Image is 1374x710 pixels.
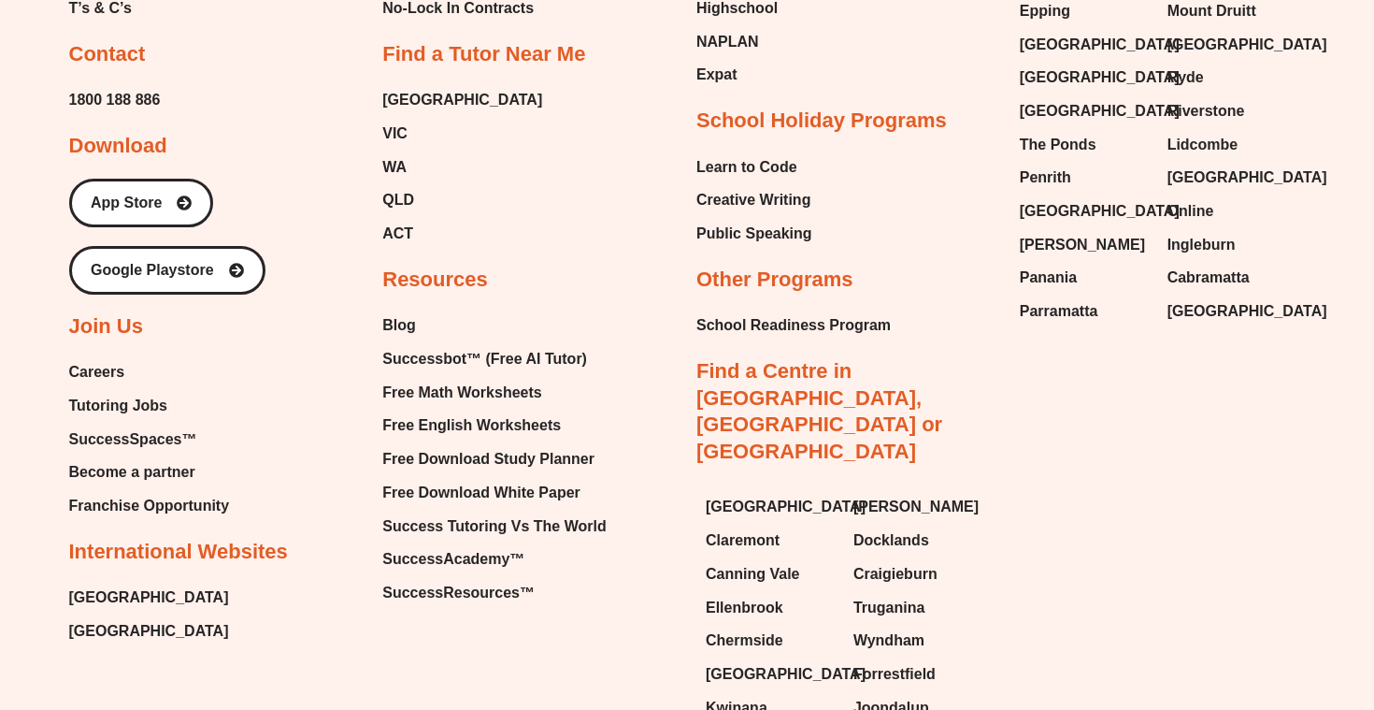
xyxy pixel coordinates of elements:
span: ACT [382,220,413,248]
a: Successbot™ (Free AI Tutor) [382,345,606,373]
a: App Store [69,179,213,227]
span: NAPLAN [696,28,759,56]
a: WA [382,153,542,181]
a: Claremont [706,527,835,555]
a: SuccessSpaces™ [69,426,230,454]
span: Become a partner [69,458,195,486]
a: Ryde [1167,64,1296,92]
span: Penrith [1020,164,1071,192]
a: SuccessAcademy™ [382,545,606,573]
a: [GEOGRAPHIC_DATA] [382,86,542,114]
a: Panania [1020,264,1149,292]
a: [GEOGRAPHIC_DATA] [1020,197,1149,225]
a: [GEOGRAPHIC_DATA] [1167,164,1296,192]
a: Truganina [853,594,982,622]
a: Become a partner [69,458,230,486]
a: Docklands [853,527,982,555]
span: VIC [382,120,408,148]
a: [GEOGRAPHIC_DATA] [1167,297,1296,326]
a: [GEOGRAPHIC_DATA] [706,493,835,521]
span: [GEOGRAPHIC_DATA] [706,493,866,521]
h2: International Websites [69,539,288,566]
a: The Ponds [1020,131,1149,159]
span: Ellenbrook [706,594,783,622]
a: Riverstone [1167,97,1296,125]
a: Google Playstore [69,246,265,295]
span: App Store [91,196,162,210]
span: SuccessResources™ [382,579,535,607]
a: [GEOGRAPHIC_DATA] [1167,31,1296,59]
span: Careers [69,358,125,386]
span: Franchise Opportunity [69,492,230,520]
span: Cabramatta [1167,264,1250,292]
a: Public Speaking [696,220,812,248]
a: Craigieburn [853,560,982,588]
a: Success Tutoring Vs The World [382,513,606,541]
span: WA [382,153,407,181]
a: Careers [69,358,230,386]
span: Free Download White Paper [382,479,580,507]
span: QLD [382,186,414,214]
a: [GEOGRAPHIC_DATA] [69,617,229,645]
a: Lidcombe [1167,131,1296,159]
span: Free Download Study Planner [382,445,594,473]
span: Wyndham [853,627,924,655]
a: Free Download White Paper [382,479,606,507]
span: Claremont [706,527,780,555]
a: VIC [382,120,542,148]
span: [GEOGRAPHIC_DATA] [69,584,229,612]
a: Cabramatta [1167,264,1296,292]
span: SuccessAcademy™ [382,545,524,573]
h2: Join Us [69,313,143,341]
span: Free Math Worksheets [382,379,541,407]
a: Free English Worksheets [382,412,606,440]
a: QLD [382,186,542,214]
span: Craigieburn [853,560,937,588]
a: [GEOGRAPHIC_DATA] [706,660,835,688]
span: [GEOGRAPHIC_DATA] [1167,31,1327,59]
a: [PERSON_NAME] [853,493,982,521]
span: Online [1167,197,1214,225]
a: Canning Vale [706,560,835,588]
span: Chermside [706,627,783,655]
span: Expat [696,61,737,89]
a: Free Math Worksheets [382,379,606,407]
span: Parramatta [1020,297,1098,326]
iframe: Chat Widget [1053,499,1374,710]
span: [GEOGRAPHIC_DATA] [1020,31,1180,59]
a: Parramatta [1020,297,1149,326]
span: [GEOGRAPHIC_DATA] [1020,97,1180,125]
span: [PERSON_NAME] [853,493,979,521]
span: Canning Vale [706,560,799,588]
a: Wyndham [853,627,982,655]
h2: Resources [382,267,488,294]
span: Ryde [1167,64,1204,92]
span: Docklands [853,527,929,555]
a: Tutoring Jobs [69,392,230,420]
a: SuccessResources™ [382,579,606,607]
a: Find a Centre in [GEOGRAPHIC_DATA], [GEOGRAPHIC_DATA] or [GEOGRAPHIC_DATA] [696,359,942,463]
span: Riverstone [1167,97,1245,125]
span: Learn to Code [696,153,797,181]
span: Successbot™ (Free AI Tutor) [382,345,587,373]
span: 1800 188 886 [69,86,161,114]
span: Creative Writing [696,186,810,214]
a: Ingleburn [1167,231,1296,259]
span: Lidcombe [1167,131,1238,159]
h2: Contact [69,41,146,68]
a: Chermside [706,627,835,655]
a: [PERSON_NAME] [1020,231,1149,259]
h2: Find a Tutor Near Me [382,41,585,68]
span: Truganina [853,594,924,622]
span: [GEOGRAPHIC_DATA] [1167,164,1327,192]
a: Online [1167,197,1296,225]
a: Creative Writing [696,186,812,214]
a: Forrestfield [853,660,982,688]
h2: School Holiday Programs [696,108,947,135]
span: Ingleburn [1167,231,1236,259]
